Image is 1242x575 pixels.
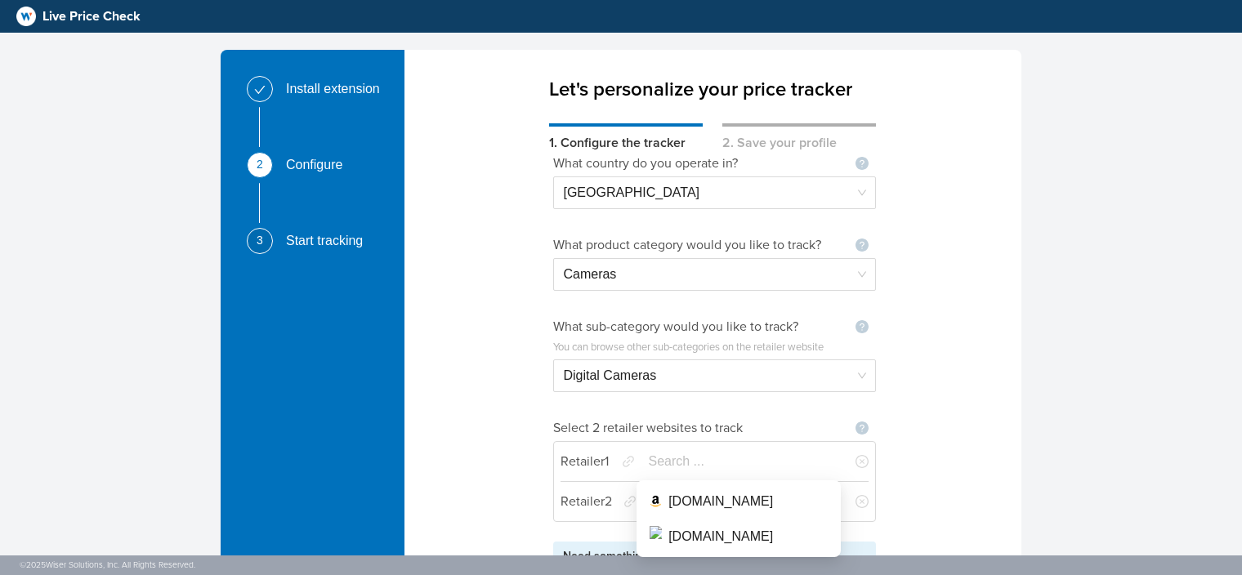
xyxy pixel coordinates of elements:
span: check [254,84,266,96]
span: link [623,495,637,508]
div: You can browse other sub-categories on the retailer website [553,340,876,356]
div: [DOMAIN_NAME] [668,526,773,546]
div: [DOMAIN_NAME] [668,491,773,511]
div: Select 2 retailer websites to track [553,418,799,438]
span: 3 [257,234,263,246]
div: What sub-category would you like to track? [553,317,815,337]
span: question-circle [856,421,869,435]
img: logo [16,7,36,26]
div: What country do you operate in? [553,154,754,173]
span: Live Price Check [42,7,141,26]
span: France [563,177,866,208]
span: Cameras [563,259,866,290]
img: icon [650,495,662,507]
span: close-circle [856,455,869,468]
span: Digital Cameras [563,360,866,391]
div: What product category would you like to track? [553,235,834,255]
div: Start tracking [286,228,376,254]
span: question-circle [856,238,869,252]
div: Let's personalize your price tracker [549,50,876,104]
span: 2 [257,158,263,170]
div: Install extension [286,76,393,102]
img: icon [650,526,662,546]
div: Retailer 1 [561,452,609,471]
span: Need something different? [563,549,703,563]
span: link [622,455,635,468]
div: Configure [286,152,355,178]
div: 1. Configure the tracker [549,123,703,153]
div: 2. Save your profile [722,123,876,153]
span: question-circle [856,320,869,333]
div: Retailer 2 [561,492,612,511]
span: close-circle [856,495,869,508]
span: question-circle [856,157,869,170]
